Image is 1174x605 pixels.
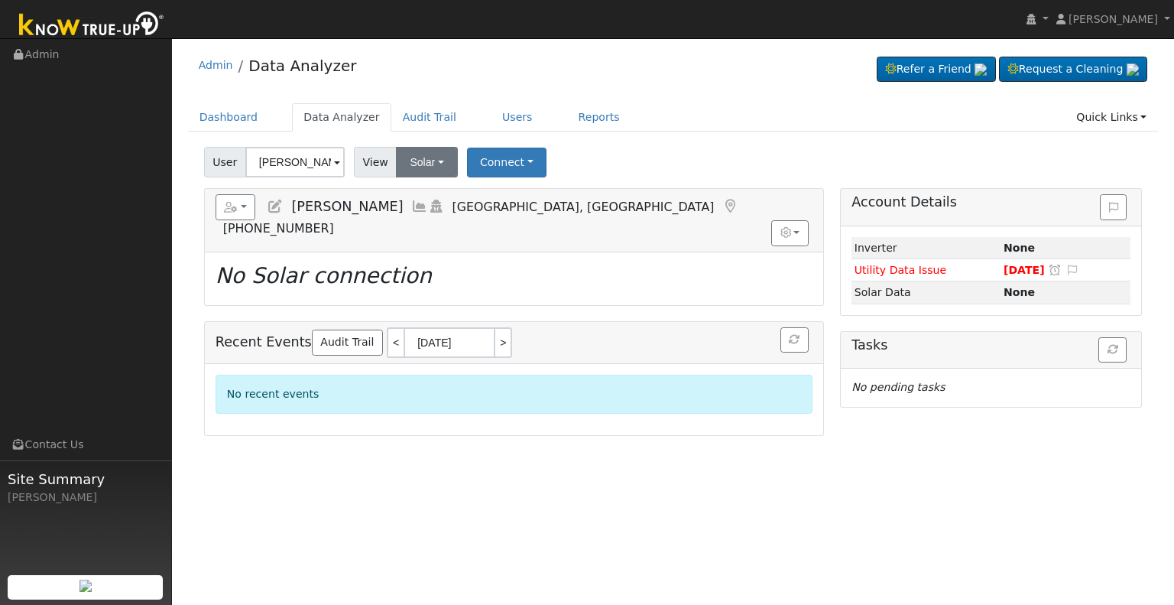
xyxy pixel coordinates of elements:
span: [PERSON_NAME] [291,199,403,214]
i: No pending tasks [851,381,945,393]
a: Audit Trail [312,330,383,356]
a: Users [491,103,544,132]
a: Reports [567,103,631,132]
span: User [204,147,246,177]
button: Solar [396,147,457,177]
td: Inverter [851,237,1000,259]
span: [DATE] [1004,264,1045,276]
h5: Account Details [851,194,1130,210]
a: > [495,327,512,358]
span: [PHONE_NUMBER] [223,221,334,236]
a: Multi-Series Graph [411,199,428,214]
span: View [354,147,397,177]
i: Edit Issue [1065,265,1079,275]
h5: Tasks [851,337,1130,353]
div: No recent events [216,375,812,414]
button: Connect [467,148,546,177]
a: Map [722,199,738,214]
a: Edit User (30673) [267,199,284,214]
span: Utility Data Issue [855,264,946,276]
i: No Solar connection [216,263,432,288]
span: [PERSON_NAME] [1069,13,1158,25]
button: Issue History [1100,194,1127,220]
strong: None [1004,286,1035,298]
a: Login As (last 05/23/2025 2:59:44 PM) [428,199,445,214]
strong: ID: null, authorized: None [1004,242,1035,254]
h5: Recent Events [216,327,812,358]
a: Data Analyzer [248,57,356,75]
a: Refer a Friend [877,57,996,83]
a: Quick Links [1065,103,1158,132]
button: Refresh [1098,337,1127,363]
a: Request a Cleaning [999,57,1147,83]
button: Refresh [780,327,809,353]
span: Site Summary [8,469,164,490]
span: [GEOGRAPHIC_DATA], [GEOGRAPHIC_DATA] [452,200,715,214]
input: Select a User [245,147,345,177]
img: retrieve [1127,63,1139,76]
img: retrieve [975,63,987,76]
a: Snooze this issue [1049,264,1062,276]
td: Solar Data [851,281,1000,304]
a: Audit Trail [391,103,468,132]
a: Dashboard [188,103,270,132]
a: < [387,327,404,358]
img: retrieve [79,580,92,592]
a: Data Analyzer [292,103,391,132]
img: Know True-Up [11,8,172,43]
div: [PERSON_NAME] [8,490,164,506]
a: Admin [199,59,233,71]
